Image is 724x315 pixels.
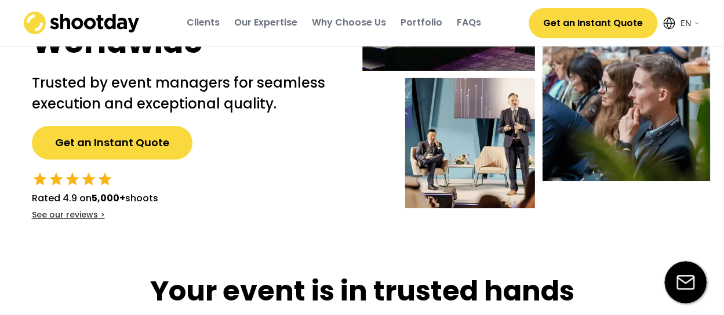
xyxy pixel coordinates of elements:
[312,16,386,29] div: Why Choose Us
[663,17,675,29] img: Icon%20feather-globe%20%281%29.svg
[32,126,192,160] button: Get an Instant Quote
[187,16,220,29] div: Clients
[32,191,158,205] div: Rated 4.9 on shoots
[81,171,97,187] button: star
[150,273,574,309] h1: Your event is in trusted hands
[234,16,297,29] div: Our Expertise
[97,171,113,187] button: star
[457,16,481,29] div: FAQs
[32,73,339,114] h2: Trusted by event managers for seamless execution and exceptional quality.
[48,171,64,187] button: star
[24,12,140,34] img: shootday_logo.png
[32,209,105,221] div: See our reviews >
[529,8,657,38] button: Get an Instant Quote
[64,171,81,187] button: star
[664,261,707,303] img: email-icon%20%281%29.svg
[32,171,48,187] button: star
[401,16,442,29] div: Portfolio
[92,191,125,205] strong: 5,000+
